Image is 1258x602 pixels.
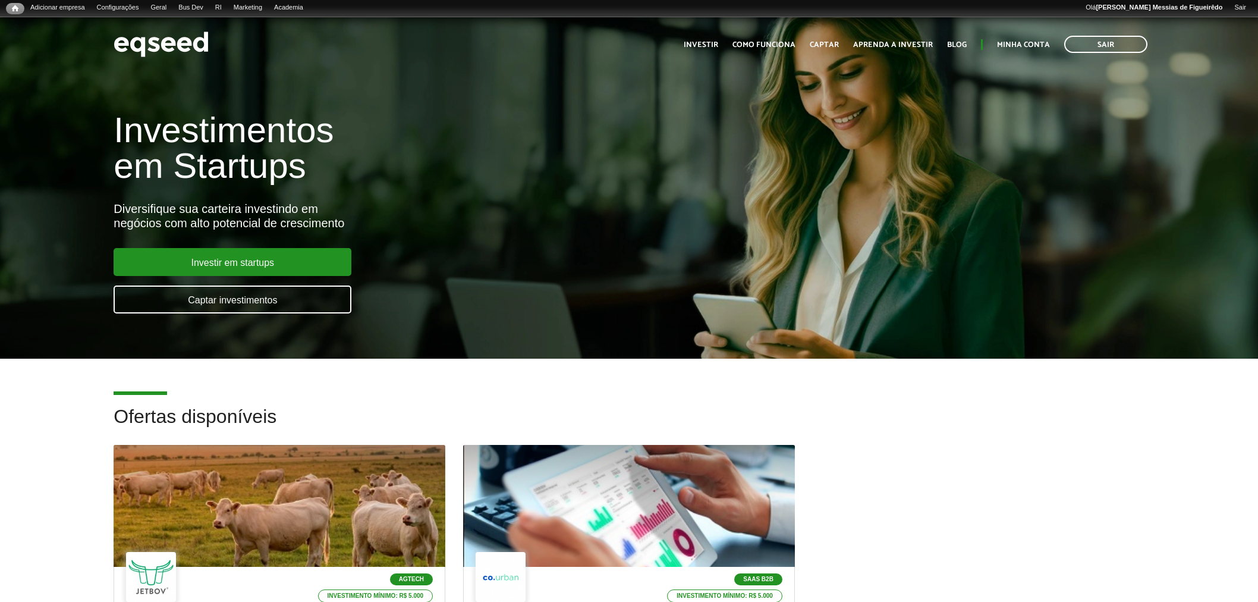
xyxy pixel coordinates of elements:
[1228,3,1252,12] a: Sair
[997,41,1050,49] a: Minha conta
[114,286,351,313] a: Captar investimentos
[6,3,24,14] a: Início
[390,573,433,585] p: Agtech
[228,3,268,12] a: Marketing
[114,248,351,276] a: Investir em startups
[947,41,967,49] a: Blog
[24,3,91,12] a: Adicionar empresa
[91,3,145,12] a: Configurações
[12,4,18,12] span: Início
[144,3,172,12] a: Geral
[172,3,209,12] a: Bus Dev
[1080,3,1228,12] a: Olá[PERSON_NAME] Messias de Figueirêdo
[114,202,725,230] div: Diversifique sua carteira investindo em negócios com alto potencial de crescimento
[732,41,795,49] a: Como funciona
[268,3,309,12] a: Academia
[209,3,228,12] a: RI
[1064,36,1147,53] a: Sair
[114,29,209,60] img: EqSeed
[734,573,782,585] p: SaaS B2B
[1096,4,1222,11] strong: [PERSON_NAME] Messias de Figueirêdo
[684,41,718,49] a: Investir
[810,41,839,49] a: Captar
[853,41,933,49] a: Aprenda a investir
[114,112,725,184] h1: Investimentos em Startups
[114,406,1144,445] h2: Ofertas disponíveis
